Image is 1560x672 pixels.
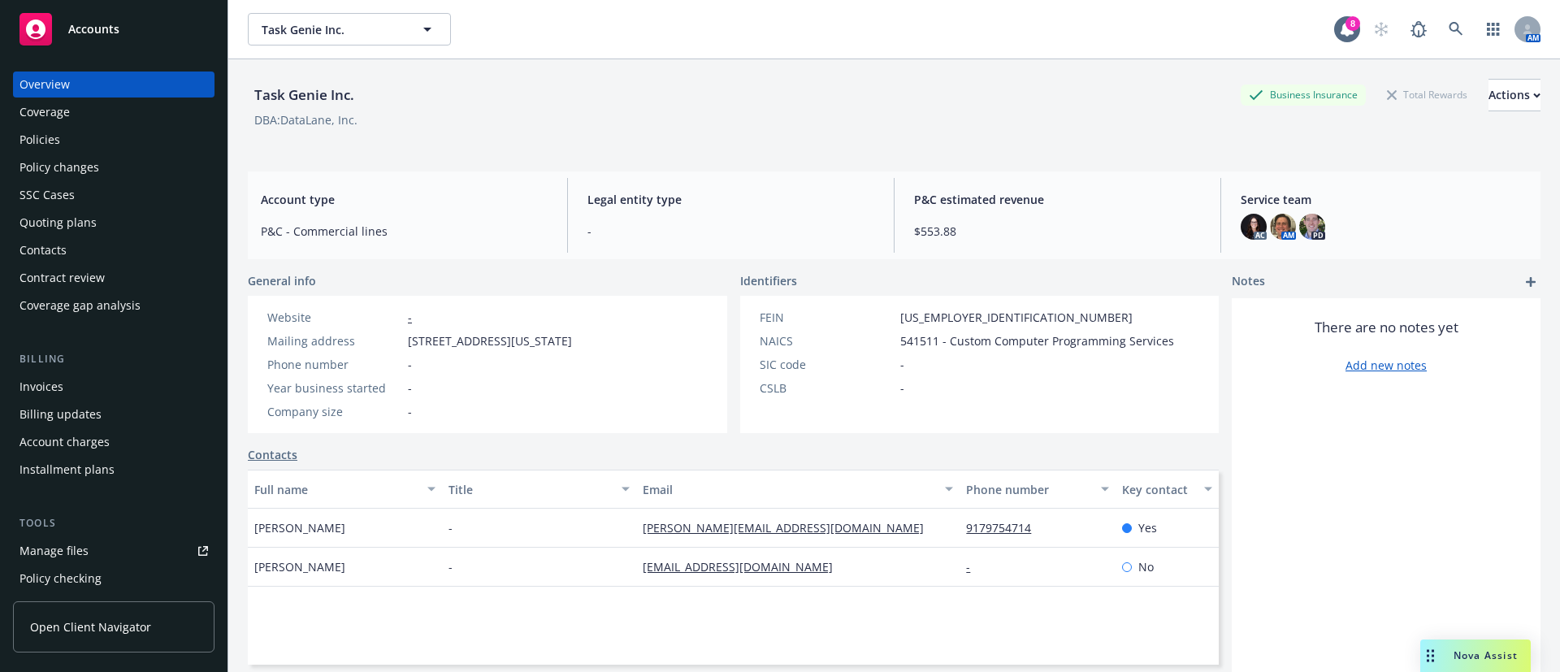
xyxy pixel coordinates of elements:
div: Title [448,481,612,498]
a: Report a Bug [1402,13,1435,46]
div: Full name [254,481,418,498]
span: 541511 - Custom Computer Programming Services [900,332,1174,349]
a: Add new notes [1345,357,1427,374]
a: add [1521,272,1540,292]
span: Open Client Navigator [30,618,151,635]
button: Task Genie Inc. [248,13,451,46]
span: - [448,558,453,575]
div: Mailing address [267,332,401,349]
a: [PERSON_NAME][EMAIL_ADDRESS][DOMAIN_NAME] [643,520,937,535]
div: Account charges [19,429,110,455]
span: Service team [1241,191,1527,208]
a: Installment plans [13,457,214,483]
span: [US_EMPLOYER_IDENTIFICATION_NUMBER] [900,309,1133,326]
div: Policy checking [19,566,102,592]
a: Accounts [13,7,214,52]
span: P&C estimated revenue [914,191,1201,208]
span: - [900,379,904,397]
a: - [966,559,983,574]
div: Quoting plans [19,210,97,236]
span: - [408,356,412,373]
button: Nova Assist [1420,639,1531,672]
div: Billing [13,351,214,367]
a: Search [1440,13,1472,46]
span: P&C - Commercial lines [261,223,548,240]
span: [PERSON_NAME] [254,519,345,536]
span: [STREET_ADDRESS][US_STATE] [408,332,572,349]
a: Billing updates [13,401,214,427]
span: [PERSON_NAME] [254,558,345,575]
span: - [448,519,453,536]
span: Task Genie Inc. [262,21,402,38]
a: 9179754714 [966,520,1044,535]
div: NAICS [760,332,894,349]
button: Phone number [960,470,1115,509]
a: Account charges [13,429,214,455]
span: Legal entity type [587,191,874,208]
a: Manage files [13,538,214,564]
div: SSC Cases [19,182,75,208]
a: Contract review [13,265,214,291]
div: Website [267,309,401,326]
a: Coverage [13,99,214,125]
div: SIC code [760,356,894,373]
span: Identifiers [740,272,797,289]
span: Yes [1138,519,1157,536]
div: Billing updates [19,401,102,427]
div: Email [643,481,935,498]
div: Invoices [19,374,63,400]
img: photo [1270,214,1296,240]
img: photo [1241,214,1267,240]
a: Contacts [13,237,214,263]
div: Tools [13,515,214,531]
div: Manage files [19,538,89,564]
a: Contacts [248,446,297,463]
div: 8 [1345,16,1360,31]
span: - [408,379,412,397]
div: Policies [19,127,60,153]
span: - [900,356,904,373]
a: - [408,310,412,325]
div: DBA: DataLane, Inc. [254,111,357,128]
div: Installment plans [19,457,115,483]
div: CSLB [760,379,894,397]
span: Notes [1232,272,1265,292]
button: Email [636,470,960,509]
div: Overview [19,72,70,98]
a: Invoices [13,374,214,400]
button: Key contact [1116,470,1219,509]
div: Phone number [267,356,401,373]
div: Phone number [966,481,1090,498]
span: - [408,403,412,420]
a: SSC Cases [13,182,214,208]
div: Coverage gap analysis [19,293,141,319]
span: Nova Assist [1454,648,1518,662]
span: $553.88 [914,223,1201,240]
span: - [587,223,874,240]
div: FEIN [760,309,894,326]
span: General info [248,272,316,289]
div: Task Genie Inc. [248,85,361,106]
a: Policies [13,127,214,153]
a: Policy changes [13,154,214,180]
a: Switch app [1477,13,1510,46]
div: Key contact [1122,481,1194,498]
div: Coverage [19,99,70,125]
span: No [1138,558,1154,575]
a: Quoting plans [13,210,214,236]
div: Company size [267,403,401,420]
div: Contract review [19,265,105,291]
a: Overview [13,72,214,98]
button: Full name [248,470,442,509]
div: Policy changes [19,154,99,180]
div: Contacts [19,237,67,263]
button: Title [442,470,636,509]
a: Start snowing [1365,13,1397,46]
div: Year business started [267,379,401,397]
img: photo [1299,214,1325,240]
a: [EMAIL_ADDRESS][DOMAIN_NAME] [643,559,846,574]
div: Drag to move [1420,639,1441,672]
a: Policy checking [13,566,214,592]
span: Accounts [68,23,119,36]
div: Business Insurance [1241,85,1366,105]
